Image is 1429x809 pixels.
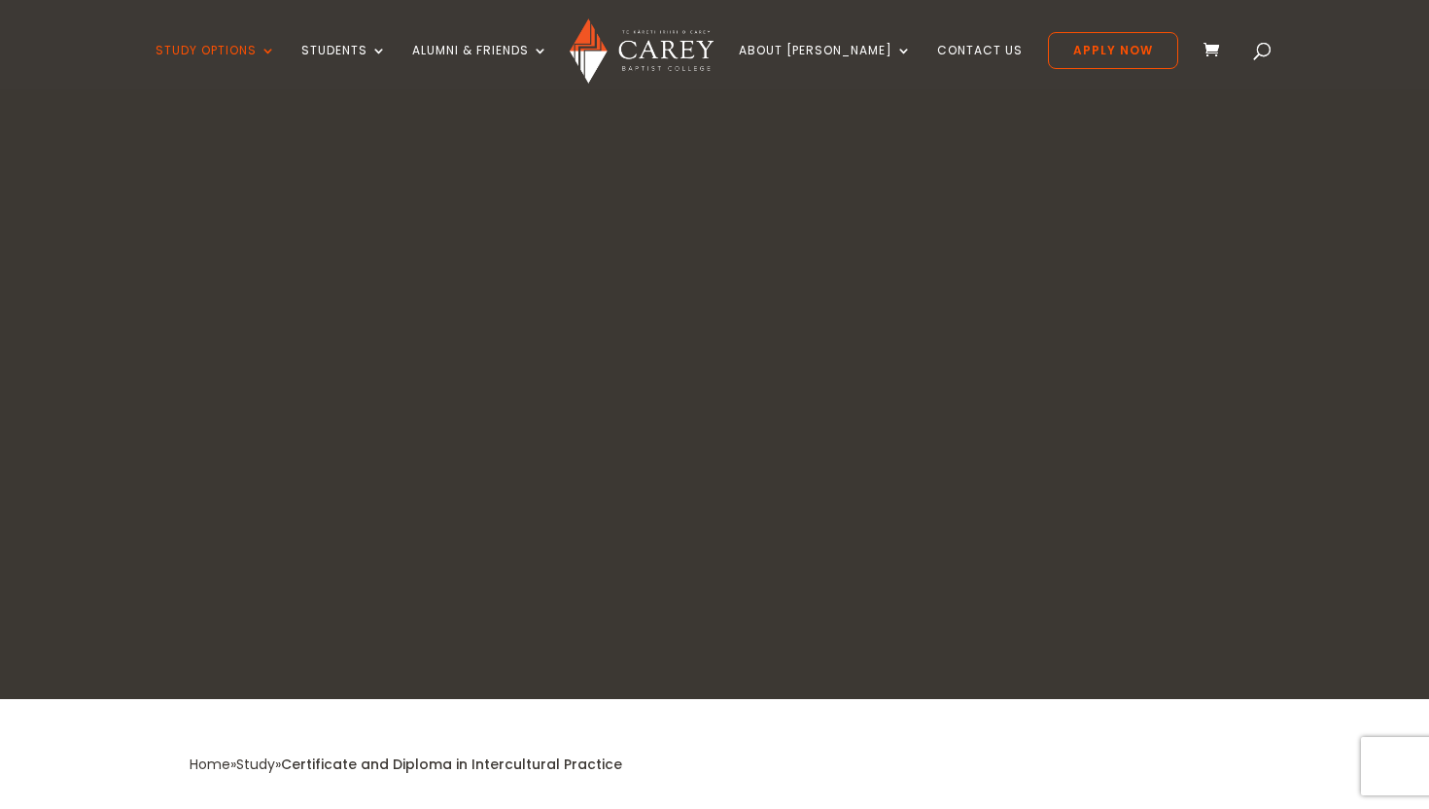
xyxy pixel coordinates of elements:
[1048,32,1178,69] a: Apply Now
[570,18,713,84] img: Carey Baptist College
[937,44,1023,89] a: Contact Us
[190,755,230,774] a: Home
[281,755,622,774] span: Certificate and Diploma in Intercultural Practice
[190,755,622,774] span: » »
[739,44,912,89] a: About [PERSON_NAME]
[236,755,275,774] a: Study
[301,44,387,89] a: Students
[156,44,276,89] a: Study Options
[412,44,548,89] a: Alumni & Friends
